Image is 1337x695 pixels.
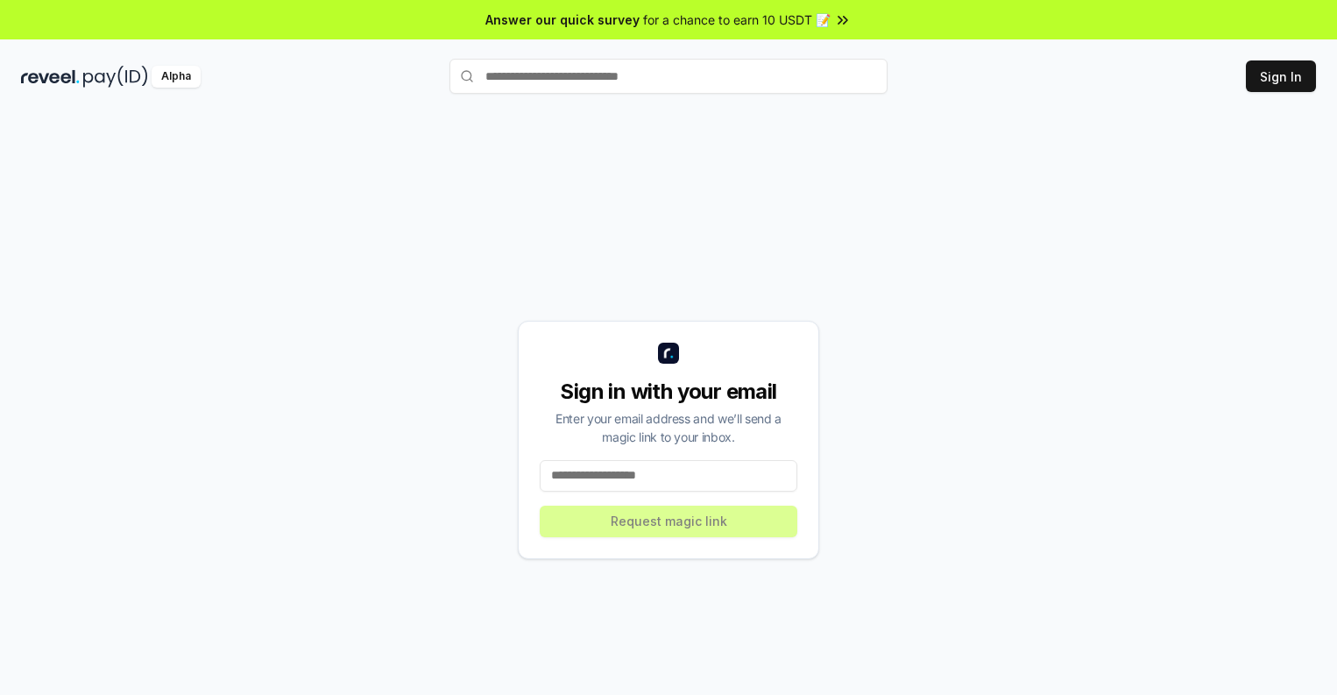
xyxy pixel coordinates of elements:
[21,66,80,88] img: reveel_dark
[540,378,797,406] div: Sign in with your email
[540,409,797,446] div: Enter your email address and we’ll send a magic link to your inbox.
[152,66,201,88] div: Alpha
[485,11,640,29] span: Answer our quick survey
[643,11,831,29] span: for a chance to earn 10 USDT 📝
[83,66,148,88] img: pay_id
[1246,60,1316,92] button: Sign In
[658,343,679,364] img: logo_small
